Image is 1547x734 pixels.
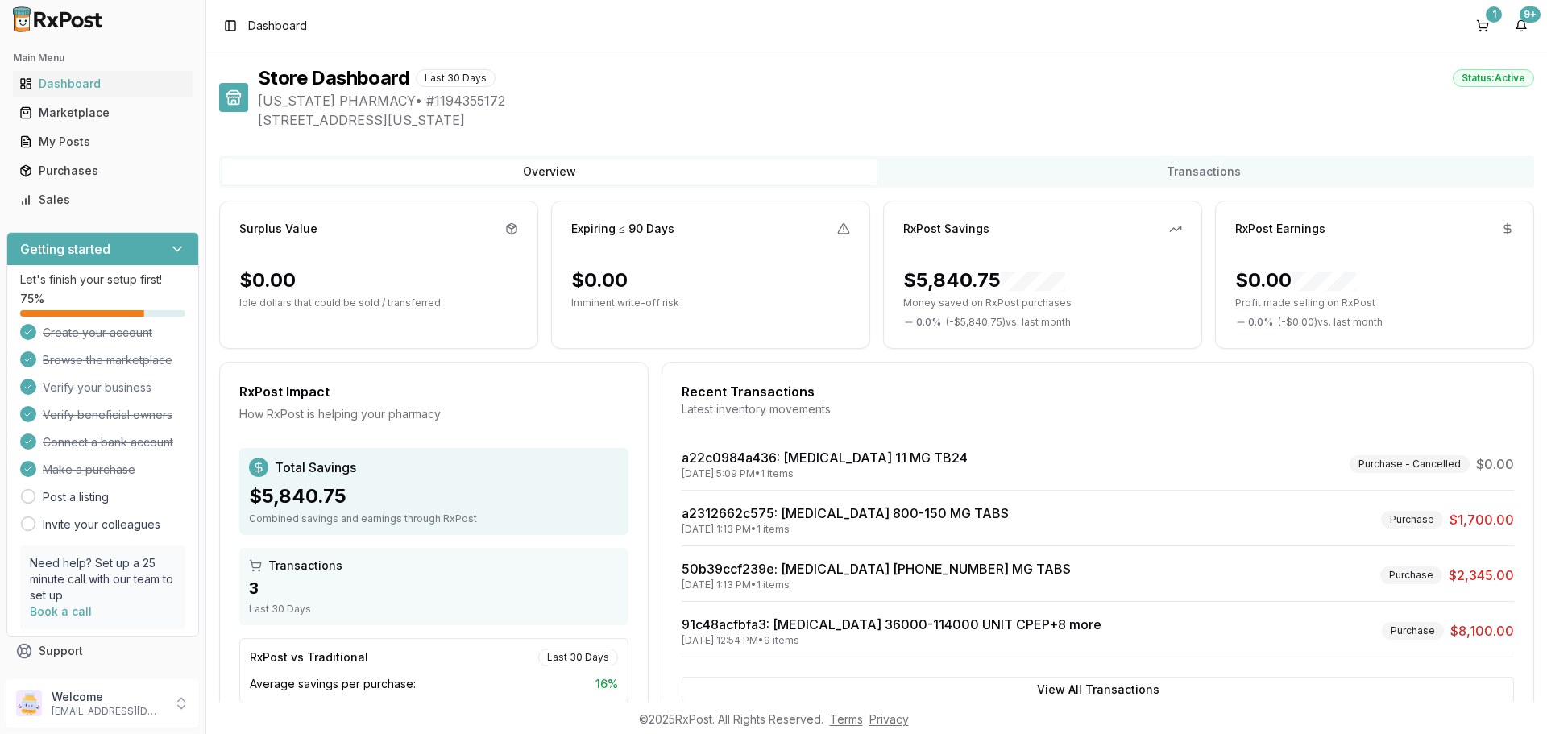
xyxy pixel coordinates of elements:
a: Invite your colleagues [43,516,160,533]
span: Verify your business [43,379,151,396]
a: Privacy [869,712,909,726]
div: 1 [1486,6,1502,23]
a: Purchases [13,156,193,185]
div: Surplus Value [239,221,317,237]
div: How RxPost is helping your pharmacy [239,406,628,422]
a: Terms [830,712,863,726]
div: Combined savings and earnings through RxPost [249,512,619,525]
p: Money saved on RxPost purchases [903,297,1182,309]
button: Support [6,637,199,666]
div: Expiring ≤ 90 Days [571,221,674,237]
span: 75 % [20,291,44,307]
p: Welcome [52,689,164,705]
span: [US_STATE] PHARMACY • # 1194355172 [258,91,1534,110]
a: a22c0984a436: [MEDICAL_DATA] 11 MG TB24 [682,450,968,466]
img: User avatar [16,690,42,716]
button: Overview [222,159,877,185]
span: Make a purchase [43,462,135,478]
div: RxPost Impact [239,382,628,401]
div: Marketplace [19,105,186,121]
button: 9+ [1508,13,1534,39]
div: Last 30 Days [538,649,618,666]
a: a2312662c575: [MEDICAL_DATA] 800-150 MG TABS [682,505,1009,521]
span: Transactions [268,558,342,574]
p: Need help? Set up a 25 minute call with our team to set up. [30,555,176,603]
div: Purchase [1380,566,1442,584]
span: $8,100.00 [1450,621,1514,641]
span: 0.0 % [1248,316,1273,329]
div: [DATE] 12:54 PM • 9 items [682,634,1101,647]
h2: Main Menu [13,52,193,64]
div: Recent Transactions [682,382,1514,401]
button: Marketplace [6,100,199,126]
span: Feedback [39,672,93,688]
div: 3 [249,577,619,599]
div: Purchase - Cancelled [1350,455,1470,473]
button: 1 [1470,13,1495,39]
span: ( - $0.00 ) vs. last month [1278,316,1383,329]
button: View All Transactions [682,677,1514,703]
div: Dashboard [19,76,186,92]
a: Post a listing [43,489,109,505]
span: Average savings per purchase: [250,676,416,692]
div: $5,840.75 [249,483,619,509]
span: $0.00 [1476,454,1514,474]
div: [DATE] 5:09 PM • 1 items [682,467,968,480]
h1: Store Dashboard [258,65,409,91]
div: Status: Active [1453,69,1534,87]
a: Book a call [30,604,92,618]
a: My Posts [13,127,193,156]
div: 9+ [1520,6,1541,23]
span: [STREET_ADDRESS][US_STATE] [258,110,1534,130]
span: $1,700.00 [1450,510,1514,529]
button: Purchases [6,158,199,184]
div: $0.00 [571,267,628,293]
div: Purchases [19,163,186,179]
img: RxPost Logo [6,6,110,32]
p: [EMAIL_ADDRESS][DOMAIN_NAME] [52,705,164,718]
button: Dashboard [6,71,199,97]
div: $0.00 [1235,267,1356,293]
span: Verify beneficial owners [43,407,172,423]
div: Last 30 Days [249,603,619,616]
span: Connect a bank account [43,434,173,450]
div: RxPost Savings [903,221,989,237]
p: Profit made selling on RxPost [1235,297,1514,309]
iframe: Intercom live chat [1492,679,1531,718]
h3: Getting started [20,239,110,259]
p: Imminent write-off risk [571,297,850,309]
div: [DATE] 1:13 PM • 1 items [682,523,1009,536]
nav: breadcrumb [248,18,307,34]
a: Sales [13,185,193,214]
div: RxPost vs Traditional [250,649,368,666]
p: Let's finish your setup first! [20,272,185,288]
a: 50b39ccf239e: [MEDICAL_DATA] [PHONE_NUMBER] MG TABS [682,561,1071,577]
p: Idle dollars that could be sold / transferred [239,297,518,309]
div: [DATE] 1:13 PM • 1 items [682,578,1071,591]
button: Sales [6,187,199,213]
div: Last 30 Days [416,69,496,87]
a: Marketplace [13,98,193,127]
span: Total Savings [275,458,356,477]
div: Purchase [1381,511,1443,529]
div: Sales [19,192,186,208]
div: Latest inventory movements [682,401,1514,417]
button: My Posts [6,129,199,155]
a: 91c48acfbfa3: [MEDICAL_DATA] 36000-114000 UNIT CPEP+8 more [682,616,1101,632]
span: 0.0 % [916,316,941,329]
div: $5,840.75 [903,267,1065,293]
span: Browse the marketplace [43,352,172,368]
span: $2,345.00 [1449,566,1514,585]
span: Create your account [43,325,152,341]
button: Feedback [6,666,199,695]
div: RxPost Earnings [1235,221,1325,237]
span: Dashboard [248,18,307,34]
div: My Posts [19,134,186,150]
a: Dashboard [13,69,193,98]
div: $0.00 [239,267,296,293]
button: Transactions [877,159,1531,185]
div: Purchase [1382,622,1444,640]
span: 16 % [595,676,618,692]
span: ( - $5,840.75 ) vs. last month [946,316,1071,329]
